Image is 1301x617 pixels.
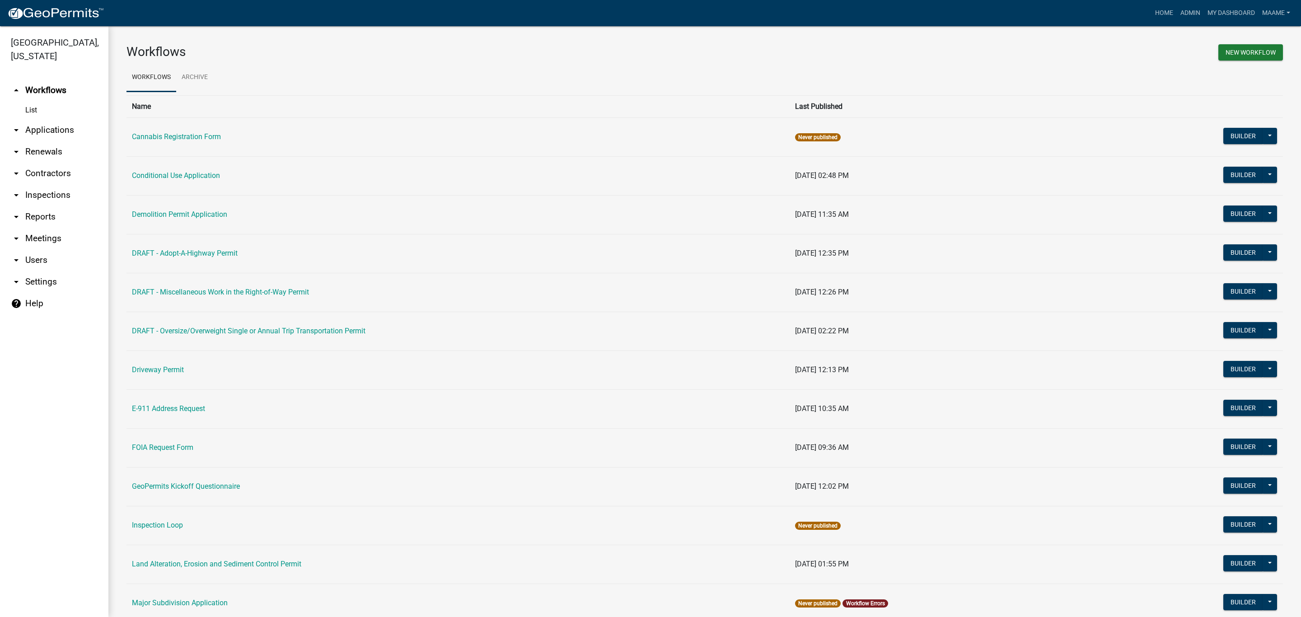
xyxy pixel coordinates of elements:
[795,249,849,257] span: [DATE] 12:35 PM
[11,298,22,309] i: help
[126,44,698,60] h3: Workflows
[1223,206,1263,222] button: Builder
[132,365,184,374] a: Driveway Permit
[1223,244,1263,261] button: Builder
[132,210,227,219] a: Demolition Permit Application
[11,211,22,222] i: arrow_drop_down
[1223,283,1263,299] button: Builder
[132,560,301,568] a: Land Alteration, Erosion and Sediment Control Permit
[11,168,22,179] i: arrow_drop_down
[1223,594,1263,610] button: Builder
[11,276,22,287] i: arrow_drop_down
[11,190,22,201] i: arrow_drop_down
[1151,5,1177,22] a: Home
[132,598,228,607] a: Major Subdivision Application
[11,146,22,157] i: arrow_drop_down
[1177,5,1204,22] a: Admin
[795,599,841,608] span: Never published
[126,95,790,117] th: Name
[132,249,238,257] a: DRAFT - Adopt-A-Highway Permit
[132,521,183,529] a: Inspection Loop
[795,404,849,413] span: [DATE] 10:35 AM
[795,522,841,530] span: Never published
[795,133,841,141] span: Never published
[846,600,885,607] a: Workflow Errors
[1259,5,1294,22] a: Maame
[132,288,309,296] a: DRAFT - Miscellaneous Work in the Right-of-Way Permit
[132,482,240,491] a: GeoPermits Kickoff Questionnaire
[11,233,22,244] i: arrow_drop_down
[132,443,193,452] a: FOIA Request Form
[795,288,849,296] span: [DATE] 12:26 PM
[790,95,1105,117] th: Last Published
[1223,477,1263,494] button: Builder
[1223,516,1263,533] button: Builder
[1223,439,1263,455] button: Builder
[11,85,22,96] i: arrow_drop_up
[1223,400,1263,416] button: Builder
[132,171,220,180] a: Conditional Use Application
[11,125,22,136] i: arrow_drop_down
[132,404,205,413] a: E-911 Address Request
[132,132,221,141] a: Cannabis Registration Form
[132,327,365,335] a: DRAFT - Oversize/Overweight Single or Annual Trip Transportation Permit
[795,443,849,452] span: [DATE] 09:36 AM
[1223,128,1263,144] button: Builder
[795,327,849,335] span: [DATE] 02:22 PM
[795,560,849,568] span: [DATE] 01:55 PM
[176,63,213,92] a: Archive
[795,171,849,180] span: [DATE] 02:48 PM
[795,482,849,491] span: [DATE] 12:02 PM
[795,210,849,219] span: [DATE] 11:35 AM
[1223,361,1263,377] button: Builder
[1223,322,1263,338] button: Builder
[126,63,176,92] a: Workflows
[11,255,22,266] i: arrow_drop_down
[1223,555,1263,571] button: Builder
[1204,5,1259,22] a: My Dashboard
[1218,44,1283,61] button: New Workflow
[795,365,849,374] span: [DATE] 12:13 PM
[1223,167,1263,183] button: Builder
